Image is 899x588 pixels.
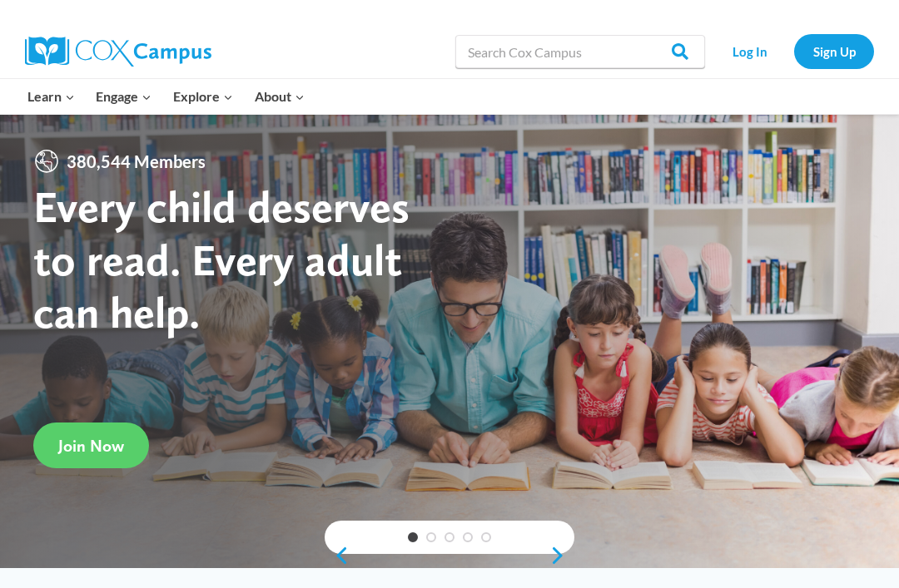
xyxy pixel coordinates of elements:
a: 5 [481,532,491,542]
a: next [549,546,574,566]
span: 380,544 Members [60,148,212,175]
strong: Every child deserves to read. Every adult can help. [33,180,410,338]
nav: Primary Navigation [17,79,315,114]
a: 3 [445,532,454,542]
a: Log In [713,34,786,68]
div: content slider buttons [325,539,574,572]
nav: Secondary Navigation [713,34,874,68]
span: Join Now [58,436,124,456]
input: Search Cox Campus [455,35,705,68]
img: Cox Campus [25,37,211,67]
a: Join Now [33,422,149,468]
a: 1 [408,532,418,542]
span: Engage [96,86,151,107]
span: Learn [27,86,75,107]
span: Explore [173,86,233,107]
a: 4 [463,532,473,542]
span: About [255,86,305,107]
a: 2 [426,532,436,542]
a: Sign Up [794,34,874,68]
a: previous [325,546,350,566]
